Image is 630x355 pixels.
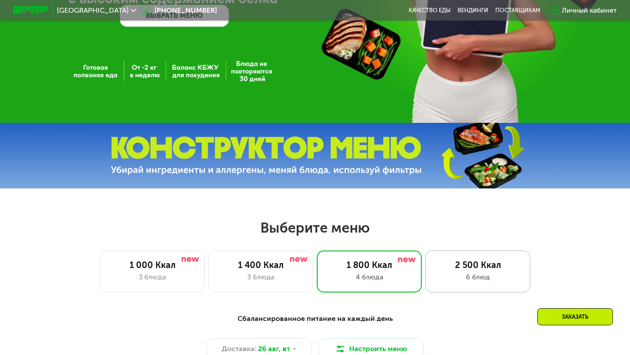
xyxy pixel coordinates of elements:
div: 4 блюда [326,272,413,282]
div: 3 блюда [217,272,304,282]
div: Сбалансированное питание на каждый день [56,313,574,324]
a: Качество еды [409,7,451,14]
div: 1 400 Ккал [217,260,304,270]
div: Заказать [537,308,613,325]
span: [GEOGRAPHIC_DATA] [57,7,129,14]
div: 2 500 Ккал [434,260,521,270]
div: Личный кабинет [562,5,617,16]
div: 1 800 Ккал [326,260,413,270]
div: поставщикам [495,7,540,14]
a: [PHONE_NUMBER] [140,5,217,16]
h2: Выберите меню [28,219,602,237]
span: Доставка: [222,344,256,354]
a: Вендинги [458,7,488,14]
div: 3 блюда [109,272,196,282]
span: 26 авг, вт [258,344,290,354]
div: 6 блюд [434,272,521,282]
div: 1 000 Ккал [109,260,196,270]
